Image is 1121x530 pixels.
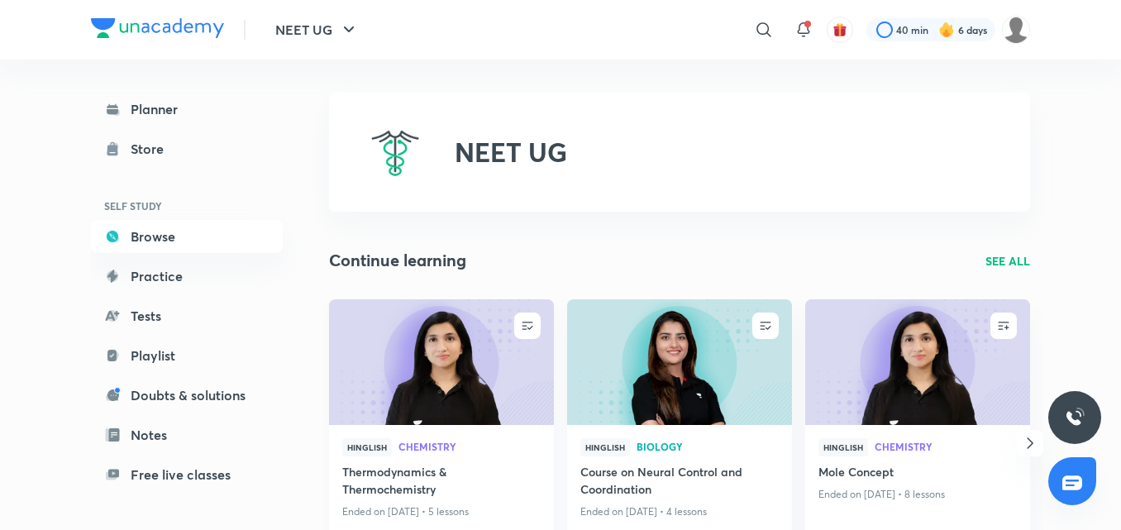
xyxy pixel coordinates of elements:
[580,501,779,523] p: Ended on [DATE] • 4 lessons
[327,298,556,426] img: new-thumbnail
[91,339,283,372] a: Playlist
[637,442,779,453] a: Biology
[329,248,466,273] h2: Continue learning
[329,299,554,425] a: new-thumbnail
[91,379,283,412] a: Doubts & solutions
[91,18,224,42] a: Company Logo
[91,18,224,38] img: Company Logo
[91,458,283,491] a: Free live classes
[369,126,422,179] img: NEET UG
[818,463,1017,484] a: Mole Concept
[265,13,369,46] button: NEET UG
[91,418,283,451] a: Notes
[1002,16,1030,44] img: Tarmanjot Singh
[342,438,392,456] span: Hinglish
[398,442,541,451] span: Chemistry
[818,484,1017,505] p: Ended on [DATE] • 8 lessons
[580,438,630,456] span: Hinglish
[938,21,955,38] img: streak
[803,298,1032,426] img: new-thumbnail
[827,17,853,43] button: avatar
[398,442,541,453] a: Chemistry
[91,192,283,220] h6: SELF STUDY
[580,463,779,501] a: Course on Neural Control and Coordination
[565,298,794,426] img: new-thumbnail
[875,442,1017,453] a: Chemistry
[342,463,541,501] a: Thermodynamics & Thermochemistry
[832,22,847,37] img: avatar
[1065,408,1085,427] img: ttu
[637,442,779,451] span: Biology
[91,299,283,332] a: Tests
[91,220,283,253] a: Browse
[985,252,1030,270] a: SEE ALL
[455,136,567,168] h2: NEET UG
[91,93,283,126] a: Planner
[91,260,283,293] a: Practice
[342,501,541,523] p: Ended on [DATE] • 5 lessons
[818,438,868,456] span: Hinglish
[91,132,283,165] a: Store
[131,139,174,159] div: Store
[567,299,792,425] a: new-thumbnail
[805,299,1030,425] a: new-thumbnail
[875,442,1017,451] span: Chemistry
